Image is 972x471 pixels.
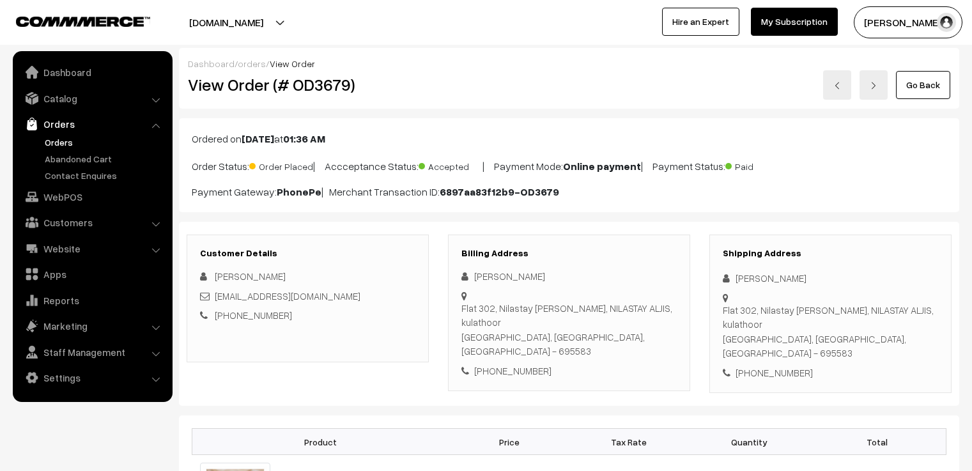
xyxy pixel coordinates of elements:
a: Go Back [896,71,950,99]
span: View Order [270,58,315,69]
div: / / [188,57,950,70]
span: Accepted [419,157,482,173]
h2: View Order (# OD3679) [188,75,429,95]
a: Hire an Expert [662,8,739,36]
div: [PERSON_NAME] [723,271,938,286]
a: Settings [16,366,168,389]
b: Online payment [563,160,641,173]
div: [PHONE_NUMBER] [461,364,677,378]
a: WebPOS [16,185,168,208]
a: Contact Enquires [42,169,168,182]
div: [PHONE_NUMBER] [723,366,938,380]
a: Apps [16,263,168,286]
a: Marketing [16,314,168,337]
div: Flat 302, Nilastay [PERSON_NAME], NILASTAY ALJIS, kulathoor [GEOGRAPHIC_DATA], [GEOGRAPHIC_DATA],... [461,301,677,359]
th: Price [449,429,569,455]
a: Reports [16,289,168,312]
b: 6897aa83f12b9-OD3679 [440,185,559,198]
p: Order Status: | Accceptance Status: | Payment Mode: | Payment Status: [192,157,946,174]
a: My Subscription [751,8,838,36]
b: 01:36 AM [283,132,325,145]
img: right-arrow.png [870,82,877,89]
a: [PHONE_NUMBER] [215,309,292,321]
span: Paid [725,157,789,173]
a: Staff Management [16,341,168,364]
h3: Billing Address [461,248,677,259]
a: Dashboard [16,61,168,84]
h3: Shipping Address [723,248,938,259]
span: Order Placed [249,157,313,173]
b: PhonePe [277,185,321,198]
a: orders [238,58,266,69]
div: [PERSON_NAME] [461,269,677,284]
img: COMMMERCE [16,17,150,26]
a: Orders [16,112,168,135]
a: COMMMERCE [16,13,128,28]
button: [DOMAIN_NAME] [144,6,308,38]
a: Abandoned Cart [42,152,168,166]
img: user [937,13,956,32]
th: Tax Rate [569,429,689,455]
h3: Customer Details [200,248,415,259]
b: [DATE] [242,132,274,145]
img: left-arrow.png [833,82,841,89]
a: Website [16,237,168,260]
a: Orders [42,135,168,149]
th: Total [809,429,946,455]
a: [EMAIL_ADDRESS][DOMAIN_NAME] [215,290,360,302]
a: Dashboard [188,58,235,69]
span: [PERSON_NAME] [215,270,286,282]
th: Quantity [689,429,809,455]
a: Catalog [16,87,168,110]
th: Product [192,429,449,455]
p: Ordered on at [192,131,946,146]
button: [PERSON_NAME] C [854,6,962,38]
div: Flat 302, Nilastay [PERSON_NAME], NILASTAY ALJIS, kulathoor [GEOGRAPHIC_DATA], [GEOGRAPHIC_DATA],... [723,303,938,360]
a: Customers [16,211,168,234]
p: Payment Gateway: | Merchant Transaction ID: [192,184,946,199]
